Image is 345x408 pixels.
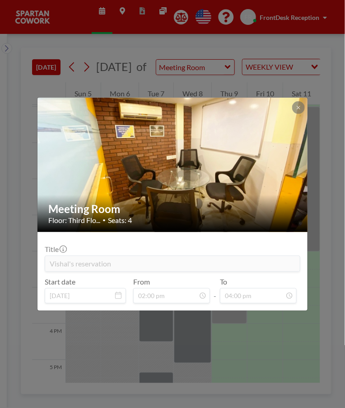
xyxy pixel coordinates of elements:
[37,63,308,266] img: 537.jpg
[48,202,298,216] h2: Meeting Room
[214,280,216,300] span: -
[45,277,75,286] label: Start date
[103,217,106,223] span: •
[220,277,227,286] label: To
[133,277,150,286] label: From
[108,216,132,225] span: Seats: 4
[48,216,100,225] span: Floor: Third Flo...
[45,245,66,254] label: Title
[45,256,300,271] input: (No title)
